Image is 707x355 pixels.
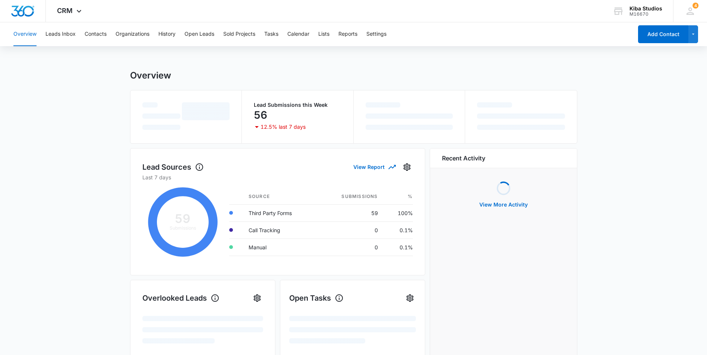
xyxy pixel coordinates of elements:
button: Lists [318,22,329,46]
button: Reports [338,22,357,46]
button: Overview [13,22,37,46]
button: Settings [251,292,263,304]
button: Settings [366,22,386,46]
td: 0.1% [384,239,413,256]
td: Third Party Forms [243,204,318,221]
div: account name [629,6,662,12]
span: CRM [57,7,73,15]
button: Sold Projects [223,22,255,46]
button: View More Activity [472,196,535,214]
button: History [158,22,176,46]
button: Settings [401,161,413,173]
button: Organizations [116,22,149,46]
span: 4 [692,3,698,9]
button: Open Leads [184,22,214,46]
p: 56 [254,109,267,121]
td: Call Tracking [243,221,318,239]
button: Leads Inbox [45,22,76,46]
button: View Report [353,160,395,173]
p: Last 7 days [142,173,413,181]
td: 0 [318,221,384,239]
th: Submissions [318,189,384,205]
button: Contacts [85,22,107,46]
h1: Overview [130,70,171,81]
th: % [384,189,413,205]
th: Source [243,189,318,205]
h6: Recent Activity [442,154,485,163]
td: 0.1% [384,221,413,239]
h1: Lead Sources [142,161,204,173]
td: Manual [243,239,318,256]
p: Lead Submissions this Week [254,102,341,108]
td: 0 [318,239,384,256]
button: Settings [404,292,416,304]
td: 59 [318,204,384,221]
button: Add Contact [638,25,688,43]
button: Calendar [287,22,309,46]
h1: Overlooked Leads [142,292,220,304]
h1: Open Tasks [289,292,344,304]
p: 12.5% last 7 days [261,124,306,129]
button: Tasks [264,22,278,46]
div: notifications count [692,3,698,9]
td: 100% [384,204,413,221]
div: account id [629,12,662,17]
